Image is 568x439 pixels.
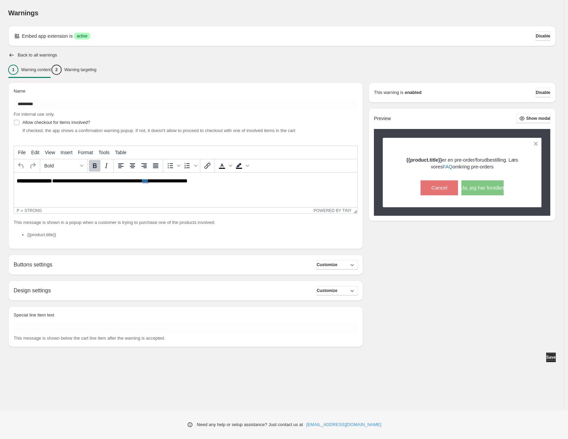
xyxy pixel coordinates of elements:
[14,88,26,94] span: Name
[25,208,42,213] div: strong
[536,90,550,95] span: Disable
[14,219,358,226] p: This message is shown in a popup when a customer is trying to purchase one of the products involved:
[546,355,556,360] span: Save
[31,150,40,155] span: Edit
[51,65,62,75] div: 2
[42,160,86,172] button: Formats
[89,160,100,172] button: Bold
[202,160,213,172] button: Insert/edit link
[536,88,550,97] button: Disable
[395,157,530,170] p: er en pre-order/forudbestilling. Læs vores omkring pre-orders
[314,208,352,213] a: Powered by Tiny
[21,208,23,213] div: »
[78,150,93,155] span: Format
[51,63,96,77] button: 2Warning targeting
[443,164,453,169] a: FAQ
[98,150,110,155] span: Tools
[61,150,73,155] span: Insert
[115,160,127,172] button: Align left
[21,67,51,72] p: Warning content
[546,353,556,362] button: Save
[461,180,504,195] button: Ja, jeg har forstået
[421,180,458,195] button: Cancel
[182,160,199,172] div: Numbered list
[27,231,358,238] li: {{product.title}}
[406,157,442,163] strong: {{product.title}}
[115,150,126,155] span: Table
[14,112,54,117] span: For internal use only.
[100,160,112,172] button: Italic
[8,9,38,17] span: Warnings
[8,63,51,77] button: 1Warning content
[64,67,96,72] p: Warning targeting
[351,208,357,213] div: Resize
[216,160,233,172] div: Text color
[15,160,27,172] button: Undo
[306,421,381,428] a: [EMAIL_ADDRESS][DOMAIN_NAME]
[517,114,550,123] button: Show modal
[77,33,87,39] span: active
[405,89,422,96] strong: enabled
[164,160,182,172] div: Bullet list
[150,160,161,172] button: Justify
[14,173,357,207] iframe: Rich Text Area
[8,65,18,75] div: 1
[22,128,295,133] span: If checked, the app shows a confirmation warning popup. If not, it doesn't allow to proceed to ch...
[138,160,150,172] button: Align right
[44,163,78,168] span: Bold
[45,150,55,155] span: View
[317,286,358,295] button: Customize
[17,208,19,213] div: p
[374,116,391,121] h2: Preview
[536,31,550,41] button: Disable
[22,33,73,39] p: Embed app extension is
[127,160,138,172] button: Align center
[526,116,550,121] span: Show modal
[536,33,550,39] span: Disable
[374,89,404,96] p: This warning is
[317,262,337,267] span: Customize
[18,150,26,155] span: File
[317,288,337,293] span: Customize
[233,160,250,172] div: Background color
[18,52,57,58] h2: Back to all warnings
[14,287,51,294] h2: Design settings
[14,312,54,318] span: Special line item text
[22,120,90,125] span: Allow checkout for items involved?
[27,160,38,172] button: Redo
[14,261,52,268] h2: Buttons settings
[317,260,358,270] button: Customize
[14,336,165,341] span: This message is shown below the cart line item after the warning is accepted.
